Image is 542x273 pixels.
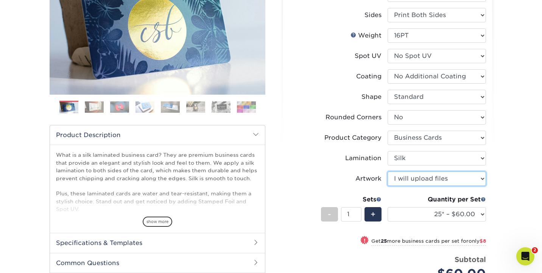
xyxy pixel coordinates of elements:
strong: 25 [381,238,387,244]
img: Business Cards 05 [161,101,180,113]
span: 2 [532,247,538,253]
img: Business Cards 04 [135,101,154,113]
h2: Specifications & Templates [50,233,265,253]
div: Spot UV [355,51,382,61]
div: Artwork [355,174,382,183]
div: Lamination [345,154,382,163]
iframe: Intercom live chat [516,247,534,265]
strong: Subtotal [455,255,486,264]
img: Business Cards 06 [186,101,205,113]
img: Business Cards 07 [212,101,231,113]
span: + [371,209,375,220]
img: Business Cards 08 [237,101,256,113]
div: Shape [361,92,382,101]
span: - [328,209,331,220]
div: Coating [356,72,382,81]
img: Business Cards 01 [59,98,78,117]
small: Get more business cards per set for [371,238,486,246]
span: show more [143,217,172,227]
div: Rounded Corners [326,113,382,122]
img: Business Cards 03 [110,101,129,113]
img: Business Cards 02 [85,101,104,113]
span: ! [364,237,366,245]
div: Quantity per Set [388,195,486,204]
div: Sets [321,195,382,204]
div: Weight [350,31,382,40]
h2: Product Description [50,125,265,145]
div: Sides [364,11,382,20]
span: only [469,238,486,244]
h2: Common Questions [50,253,265,273]
div: Product Category [324,133,382,142]
span: $8 [480,238,486,244]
